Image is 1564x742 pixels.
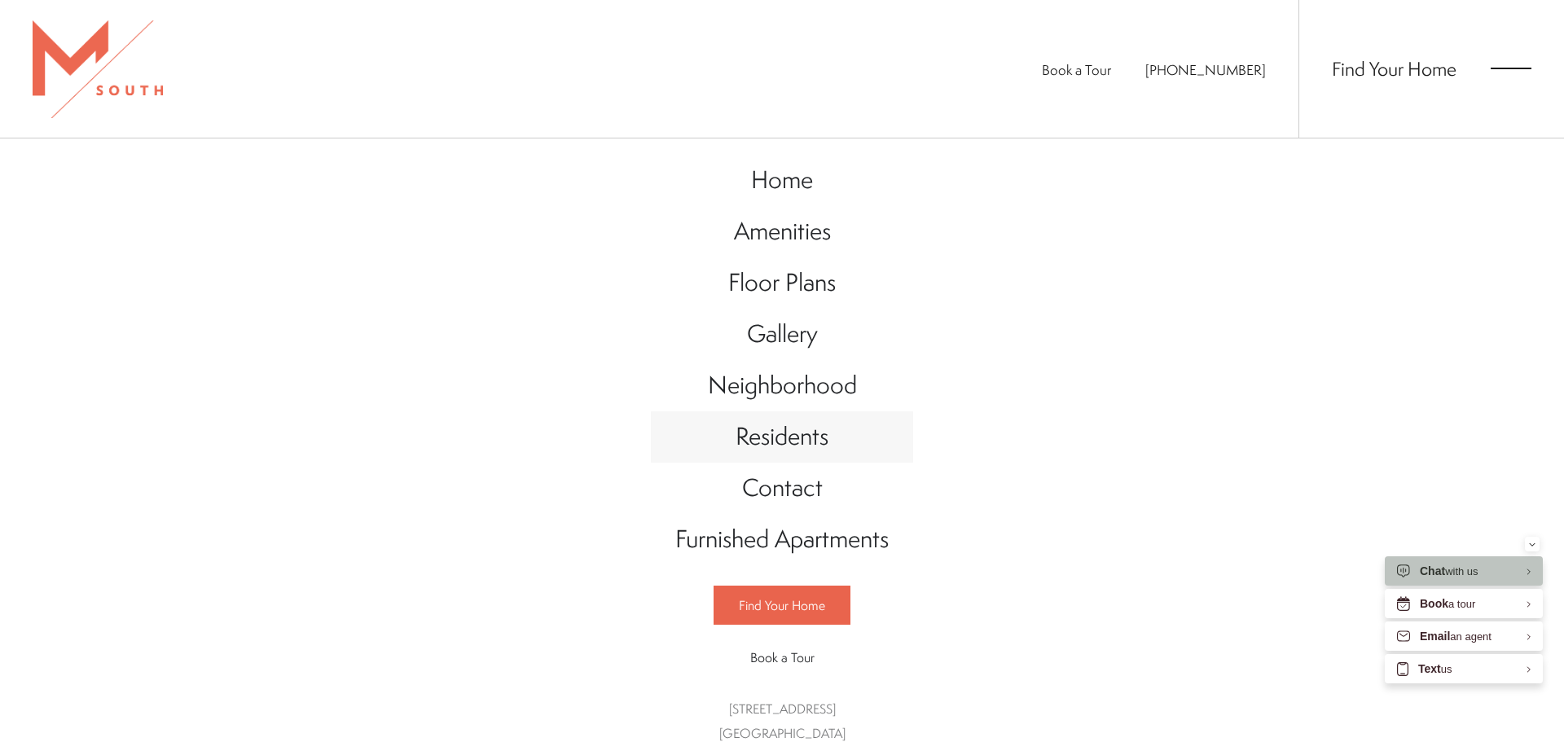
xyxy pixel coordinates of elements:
span: Residents [736,419,828,453]
a: Go to Neighborhood [651,360,913,411]
a: Go to Amenities [651,206,913,257]
span: [PHONE_NUMBER] [1145,60,1266,79]
a: Go to Furnished Apartments (opens in a new tab) [651,514,913,565]
a: Book a Tour [714,639,850,676]
span: Furnished Apartments [675,522,889,555]
span: Home [751,163,813,196]
a: Go to Contact [651,463,913,514]
span: Contact [742,471,823,504]
img: MSouth [33,20,163,118]
a: Get Directions to 5110 South Manhattan Avenue Tampa, FL 33611 [719,700,846,742]
a: Go to Floor Plans [651,257,913,309]
a: Go to Gallery [651,309,913,360]
a: Find Your Home [714,586,850,625]
a: Go to Residents [651,411,913,463]
span: Floor Plans [728,266,836,299]
span: Neighborhood [708,368,857,402]
a: Call Us at 813-570-8014 [1145,60,1266,79]
a: Go to Home [651,155,913,206]
span: Find Your Home [739,596,825,614]
a: Book a Tour [1042,60,1111,79]
button: Open Menu [1491,61,1531,76]
a: Find Your Home [1332,55,1456,81]
span: Amenities [734,214,831,248]
span: Gallery [747,317,818,350]
span: Book a Tour [750,648,815,666]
